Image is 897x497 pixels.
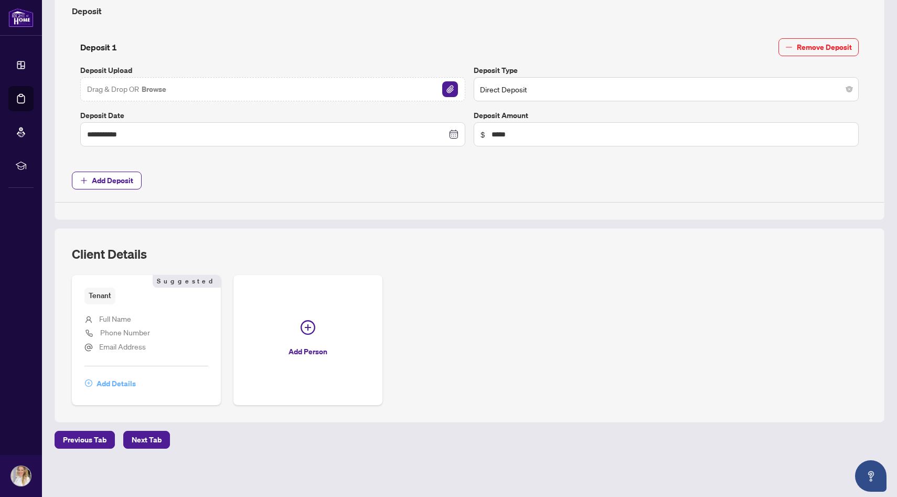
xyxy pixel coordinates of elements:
span: Drag & Drop OR [87,82,167,96]
button: Add Deposit [72,172,142,189]
label: Deposit Date [80,110,465,121]
span: Full Name [99,314,131,323]
button: Next Tab [123,431,170,449]
span: plus-circle [85,379,92,387]
img: File Attachement [442,81,458,97]
span: Direct Deposit [480,79,852,99]
span: Phone Number [100,327,150,337]
h2: Client Details [72,246,147,262]
button: Remove Deposit [778,38,859,56]
button: Add Person [233,275,382,405]
span: Drag & Drop OR BrowseFile Attachement [80,77,465,101]
button: Open asap [855,460,887,492]
button: Browse [141,82,167,96]
button: File Attachement [442,81,458,98]
span: Add Person [289,343,327,360]
span: Next Tab [132,431,162,448]
label: Deposit Amount [474,110,859,121]
span: plus [80,177,88,184]
h4: Deposit [72,5,867,17]
span: Suggested [153,275,221,288]
img: Profile Icon [11,466,31,486]
span: Email Address [99,342,146,351]
span: Previous Tab [63,431,106,448]
h4: Deposit 1 [80,41,117,54]
span: Tenant [84,288,115,304]
span: minus [785,44,793,51]
span: close-circle [846,86,852,92]
span: Add Details [97,375,136,392]
button: Previous Tab [55,431,115,449]
button: Add Details [84,375,136,393]
span: Remove Deposit [797,39,852,56]
img: logo [8,8,34,27]
span: $ [480,129,485,140]
label: Deposit Type [474,65,859,76]
span: plus-circle [301,320,315,335]
label: Deposit Upload [80,65,465,76]
span: Add Deposit [92,172,133,189]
